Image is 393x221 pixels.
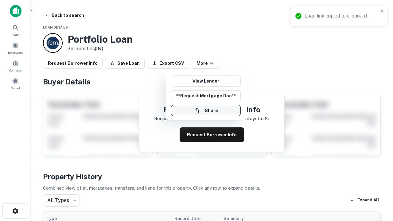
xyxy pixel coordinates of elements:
iframe: Chat Widget [362,172,393,201]
button: **Request Mortgage Doc** [171,90,241,101]
div: Loan link copied to clipboard [305,12,378,20]
button: close [380,9,384,14]
a: View Lender [171,76,241,87]
button: Share [171,105,241,116]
